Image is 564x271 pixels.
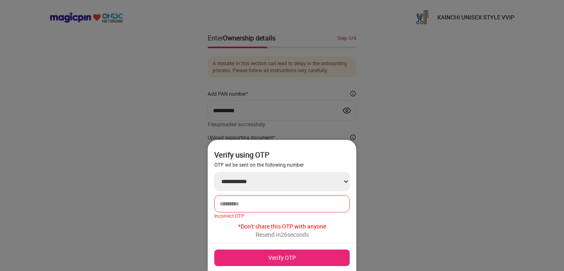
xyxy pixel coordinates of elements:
[214,161,350,168] div: OTP wil be sent on the following number
[214,150,350,160] div: Verify using OTP
[214,212,350,219] div: Incorrect OTP
[214,250,350,266] button: Verify OTP
[214,222,350,231] p: Don't share this OTP with anyone
[214,231,350,239] p: Resend in 26 seconds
